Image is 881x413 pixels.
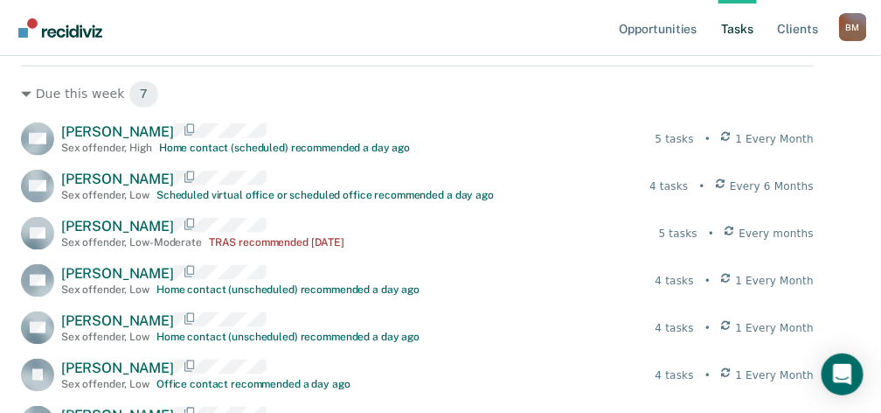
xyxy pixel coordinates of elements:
[61,142,152,154] div: Sex offender , High
[656,320,694,336] div: 4 tasks
[156,189,494,201] div: Scheduled virtual office or scheduled office recommended a day ago
[656,273,694,289] div: 4 tasks
[656,367,694,383] div: 4 tasks
[730,178,814,194] span: Every 6 Months
[736,367,815,383] span: 1 Every Month
[209,236,344,248] div: TRAS recommended [DATE]
[61,189,149,201] div: Sex offender , Low
[822,353,864,395] div: Open Intercom Messenger
[61,236,202,248] div: Sex offender , Low-Moderate
[61,123,174,140] span: [PERSON_NAME]
[159,142,410,154] div: Home contact (scheduled) recommended a day ago
[736,320,815,336] span: 1 Every Month
[61,378,149,390] div: Sex offender , Low
[128,80,159,108] span: 7
[708,226,714,241] div: •
[736,273,815,289] span: 1 Every Month
[739,226,815,241] span: Every months
[699,178,705,194] div: •
[656,131,694,147] div: 5 tasks
[61,283,149,296] div: Sex offender , Low
[649,178,688,194] div: 4 tasks
[839,13,867,41] button: Profile dropdown button
[704,367,711,383] div: •
[736,131,815,147] span: 1 Every Month
[61,265,174,282] span: [PERSON_NAME]
[704,131,711,147] div: •
[18,18,102,38] img: Recidiviz
[659,226,697,241] div: 5 tasks
[61,171,174,187] span: [PERSON_NAME]
[61,360,174,376] span: [PERSON_NAME]
[61,312,174,329] span: [PERSON_NAME]
[839,13,867,41] div: B M
[704,320,711,336] div: •
[61,218,174,234] span: [PERSON_NAME]
[61,331,149,343] div: Sex offender , Low
[156,378,350,390] div: Office contact recommended a day ago
[156,331,420,343] div: Home contact (unscheduled) recommended a day ago
[156,283,420,296] div: Home contact (unscheduled) recommended a day ago
[21,80,814,108] div: Due this week 7
[704,273,711,289] div: •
